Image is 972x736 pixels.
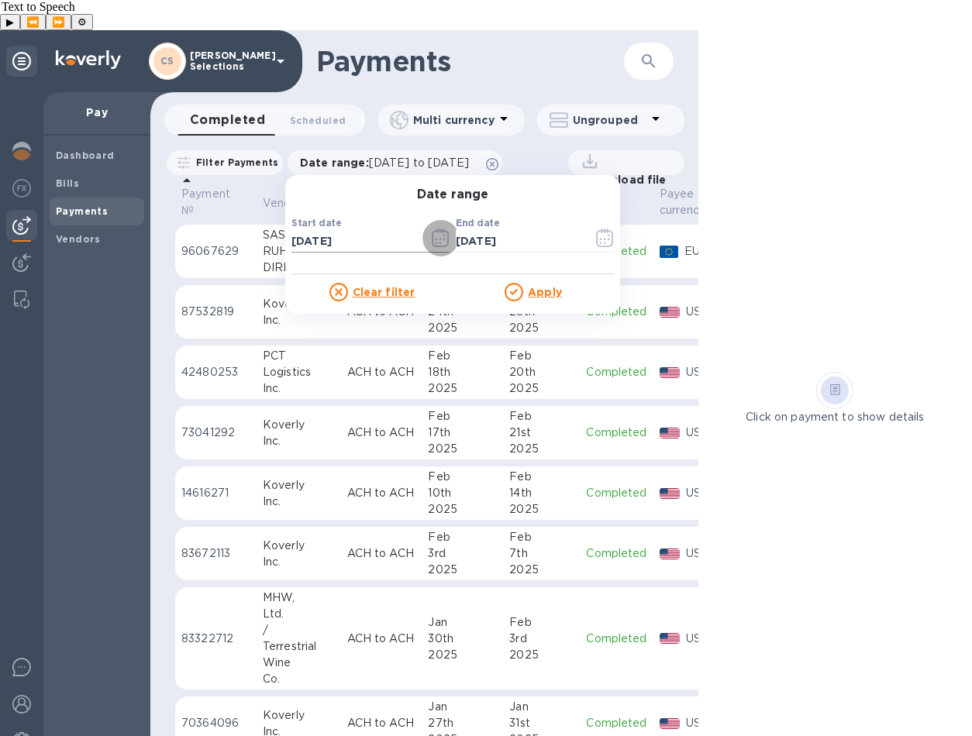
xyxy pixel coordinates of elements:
[509,425,574,441] div: 21st
[181,304,250,320] p: 87532819
[684,243,726,260] p: EUR
[347,545,416,562] p: ACH to ACH
[586,631,646,647] p: Completed
[660,307,681,318] img: USD
[413,112,495,128] p: Multi currency
[660,549,681,559] img: USD
[181,186,250,218] span: Payment №
[509,441,574,457] div: 2025
[660,718,681,729] img: USD
[428,647,497,663] div: 2025
[428,545,497,562] div: 3rd
[428,699,497,715] div: Jan
[686,364,726,380] p: USD
[291,218,341,228] label: Start date
[509,562,574,578] div: 2025
[263,538,335,554] div: Koverly
[428,380,497,397] div: 2025
[316,45,602,77] h1: Payments
[746,409,924,425] p: Click on payment to show details
[190,156,278,169] p: Filter Payments
[263,195,322,212] span: Vendor
[428,364,497,380] div: 18th
[686,715,726,731] p: USD
[509,501,574,518] div: 2025
[509,380,574,397] div: 2025
[181,425,250,441] p: 73041292
[263,622,335,638] div: /
[586,304,646,320] p: Completed
[263,477,335,494] div: Koverly
[660,367,681,378] img: USD
[509,647,574,663] div: 2025
[428,348,497,364] div: Feb
[190,50,267,72] p: [PERSON_NAME] Selections
[263,243,335,260] div: RUHLMANN
[263,554,335,570] div: Inc.
[509,715,574,731] div: 31st
[285,187,620,202] h3: Date range
[586,485,646,501] p: Completed
[686,304,726,320] p: USD
[573,112,646,128] p: Ungrouped
[12,179,31,198] img: Foreign exchange
[428,320,497,336] div: 2025
[263,417,335,433] div: Koverly
[56,177,79,189] b: Bills
[586,364,646,380] p: Completed
[428,529,497,545] div: Feb
[263,671,335,687] div: Co.
[56,105,138,120] p: Pay
[509,631,574,647] div: 3rd
[56,50,121,69] img: Logo
[263,638,335,655] div: Terrestrial
[428,469,497,485] div: Feb
[263,296,335,312] div: Koverly
[288,150,502,175] div: Date range:[DATE] to [DATE]
[509,614,574,631] div: Feb
[263,433,335,449] div: Inc.
[56,205,108,217] b: Payments
[347,715,416,731] p: ACH to ACH
[509,408,574,425] div: Feb
[428,441,497,457] div: 2025
[263,227,335,243] div: SAS
[660,488,681,499] img: USD
[20,14,46,30] button: Previous
[263,606,335,622] div: Ltd.
[181,364,250,380] p: 42480253
[347,364,416,380] p: ACH to ACH
[428,562,497,578] div: 2025
[660,428,681,439] img: USD
[686,545,726,562] p: USD
[369,156,469,169] span: [DATE] to [DATE]
[71,14,93,30] button: Settings
[181,485,250,501] p: 14616271
[181,243,250,260] p: 96067629
[181,631,250,647] p: 83322712
[263,590,335,606] div: MHW,
[509,348,574,364] div: Feb
[686,425,726,441] p: USD
[528,286,562,298] u: Apply
[428,631,497,647] div: 30th
[509,485,574,501] div: 14th
[509,320,574,336] div: 2025
[428,501,497,518] div: 2025
[46,14,71,30] button: Forward
[428,614,497,631] div: Jan
[263,348,335,364] div: PCT
[586,425,646,441] p: Completed
[160,55,174,67] b: CS
[347,485,416,501] p: ACH to ACH
[456,218,499,228] label: End date
[263,494,335,510] div: Inc.
[190,109,265,131] span: Completed
[660,186,726,218] span: Payee currency
[290,112,346,129] span: Scheduled
[428,485,497,501] div: 10th
[586,715,646,731] p: Completed
[586,545,646,562] p: Completed
[263,260,335,276] div: DIRRINGER
[300,155,477,170] p: Date range :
